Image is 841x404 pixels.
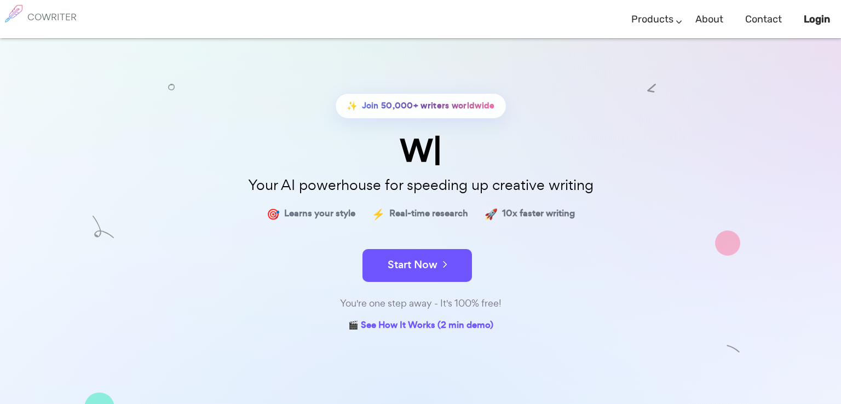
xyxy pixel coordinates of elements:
[267,206,280,222] span: 🎯
[389,206,468,222] span: Real-time research
[631,3,673,36] a: Products
[804,3,830,36] a: Login
[348,318,493,334] a: 🎬 See How It Works (2 min demo)
[27,12,77,22] h6: COWRITER
[727,342,740,356] img: shape
[485,206,498,222] span: 🚀
[502,206,575,222] span: 10x faster writing
[362,249,472,282] button: Start Now
[715,230,740,256] img: shape
[284,206,355,222] span: Learns your style
[372,206,385,222] span: ⚡
[745,3,782,36] a: Contact
[347,98,358,114] span: ✨
[147,174,694,197] p: Your AI powerhouse for speeding up creative writing
[147,135,694,166] div: W
[804,13,830,25] b: Login
[362,98,495,114] span: Join 50,000+ writers worldwide
[93,216,114,238] img: shape
[695,3,723,36] a: About
[147,296,694,311] div: You're one step away - It's 100% free!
